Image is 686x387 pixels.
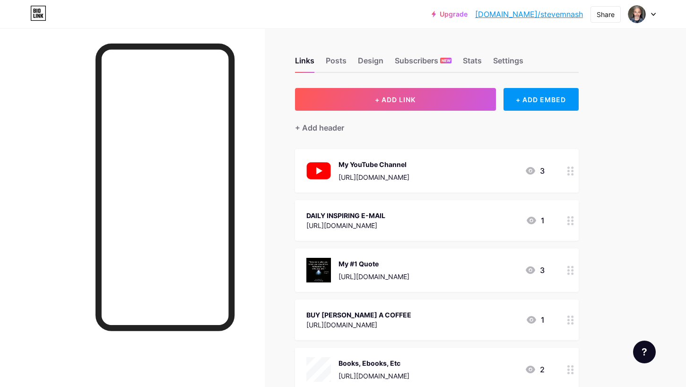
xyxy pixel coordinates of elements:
[442,58,451,63] span: NEW
[306,310,411,320] div: BUY [PERSON_NAME] A COFFEE
[306,220,385,230] div: [URL][DOMAIN_NAME]
[326,55,347,72] div: Posts
[295,122,344,133] div: + Add header
[295,55,314,72] div: Links
[526,314,545,325] div: 1
[504,88,579,111] div: + ADD EMBED
[493,55,523,72] div: Settings
[395,55,452,72] div: Subscribers
[339,371,409,381] div: [URL][DOMAIN_NAME]
[375,96,416,104] span: + ADD LINK
[358,55,383,72] div: Design
[339,172,409,182] div: [URL][DOMAIN_NAME]
[525,165,545,176] div: 3
[628,5,646,23] img: stevemnash
[525,264,545,276] div: 3
[463,55,482,72] div: Stats
[306,211,385,220] div: DAILY INSPIRING E-MAIL
[475,9,583,20] a: [DOMAIN_NAME]/stevemnash
[306,158,331,183] img: My YouTube Channel
[525,364,545,375] div: 2
[526,215,545,226] div: 1
[339,259,409,269] div: My #1 Quote
[295,88,496,111] button: + ADD LINK
[339,358,409,368] div: Books, Ebooks, Etc
[339,272,409,281] div: [URL][DOMAIN_NAME]
[597,9,615,19] div: Share
[339,159,409,169] div: My YouTube Channel
[306,320,411,330] div: [URL][DOMAIN_NAME]
[306,258,331,282] img: My #1 Quote
[432,10,468,18] a: Upgrade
